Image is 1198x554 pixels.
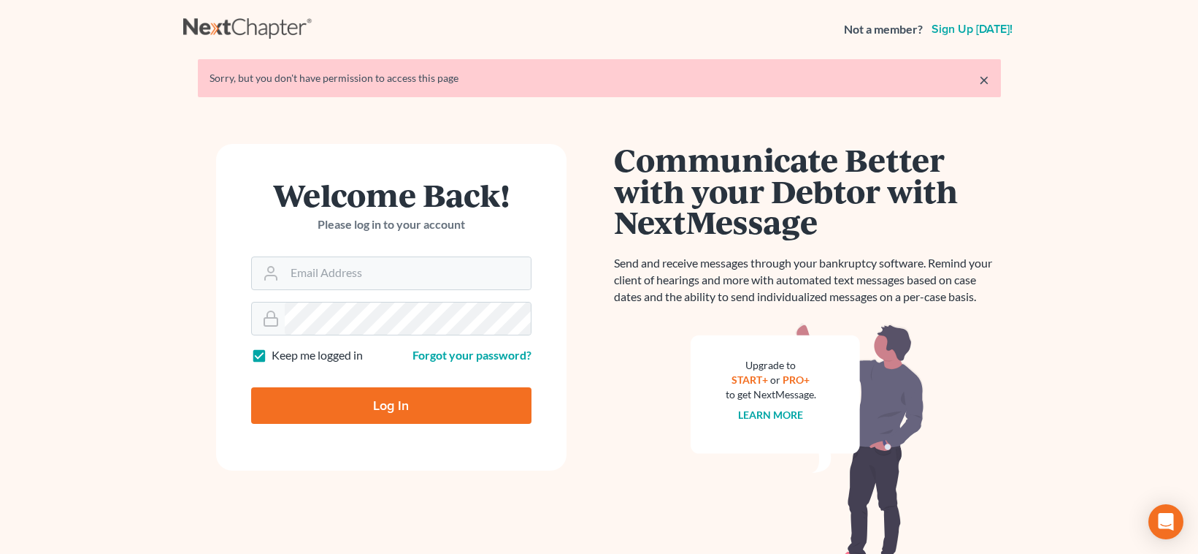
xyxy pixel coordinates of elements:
a: × [979,71,989,88]
p: Please log in to your account [251,216,531,233]
a: PRO+ [783,373,810,386]
div: Upgrade to [726,358,816,373]
h1: Welcome Back! [251,179,531,210]
a: Sign up [DATE]! [929,23,1015,35]
h1: Communicate Better with your Debtor with NextMessage [614,144,1001,238]
div: to get NextMessage. [726,387,816,402]
input: Email Address [285,257,531,289]
div: Sorry, but you don't have permission to access this page [210,71,989,86]
a: Learn more [738,409,803,421]
label: Keep me logged in [272,347,363,364]
span: or [770,373,780,386]
p: Send and receive messages through your bankruptcy software. Remind your client of hearings and mo... [614,255,1001,306]
a: START+ [732,373,768,386]
div: Open Intercom Messenger [1148,504,1183,539]
a: Forgot your password? [412,348,531,362]
input: Log In [251,387,531,424]
strong: Not a member? [844,21,923,38]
